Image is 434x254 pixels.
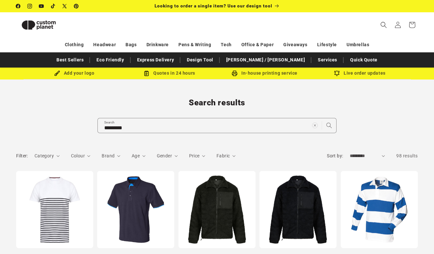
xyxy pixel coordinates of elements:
img: Custom Planet [16,15,61,35]
summary: Age (0 selected) [132,153,146,159]
a: Office & Paper [241,39,274,50]
a: Best Sellers [53,54,87,66]
a: Express Delivery [134,54,177,66]
img: Order updates [334,70,340,76]
span: Age [132,153,140,158]
a: Custom Planet [14,12,83,37]
div: Quotes in 24 hours [122,69,217,77]
a: Lifestyle [317,39,337,50]
img: In-house printing [232,70,237,76]
div: Live order updates [312,69,408,77]
span: Colour [71,153,85,158]
a: [PERSON_NAME] / [PERSON_NAME] [223,54,308,66]
a: Quick Quote [347,54,381,66]
a: Umbrellas [347,39,369,50]
summary: Fabric (0 selected) [217,153,236,159]
button: Search [322,118,336,132]
h1: Search results [16,98,418,108]
span: Brand [102,153,115,158]
img: Order Updates Icon [144,70,149,76]
a: Design Tool [184,54,217,66]
span: 98 results [396,153,418,158]
label: Sort by: [327,153,343,158]
a: Bags [126,39,136,50]
summary: Search [377,18,391,32]
summary: Price [189,153,206,159]
div: In-house printing service [217,69,312,77]
span: Fabric [217,153,230,158]
div: Add your logo [27,69,122,77]
h2: Filter: [16,153,28,159]
a: Tech [221,39,231,50]
img: Brush Icon [54,70,60,76]
span: Gender [157,153,172,158]
span: Looking to order a single item? Use our design tool [155,3,272,8]
a: Pens & Writing [178,39,211,50]
button: Clear search term [308,118,322,132]
a: Headwear [93,39,116,50]
a: Eco Friendly [93,54,127,66]
a: Services [315,54,340,66]
span: Price [189,153,200,158]
iframe: Chat Widget [402,223,434,254]
summary: Gender (0 selected) [157,153,178,159]
a: Drinkware [146,39,169,50]
a: Clothing [65,39,84,50]
span: Category [35,153,54,158]
summary: Colour (0 selected) [71,153,91,159]
summary: Brand (0 selected) [102,153,120,159]
summary: Category (0 selected) [35,153,60,159]
a: Giveaways [283,39,307,50]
